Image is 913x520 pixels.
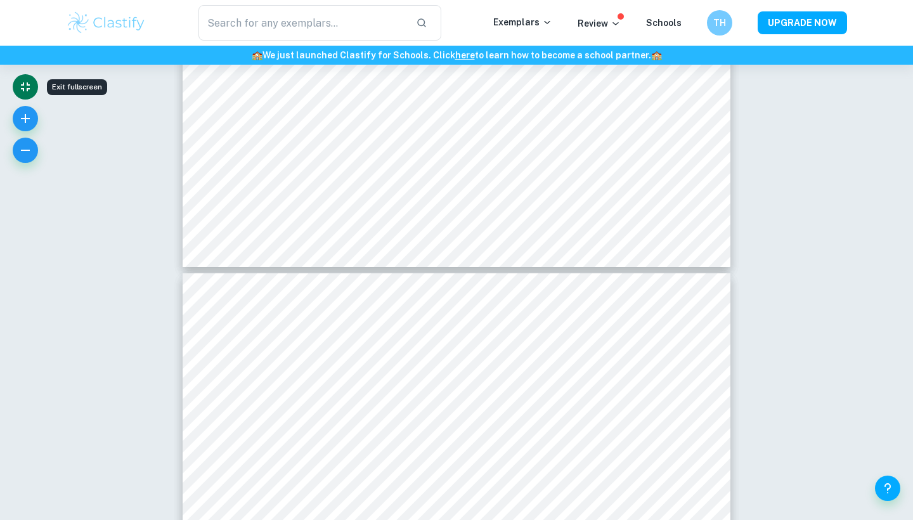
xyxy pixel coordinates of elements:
[493,15,552,29] p: Exemplars
[713,16,727,30] h6: TH
[47,79,107,95] div: Exit fullscreen
[198,5,406,41] input: Search for any exemplars...
[578,16,621,30] p: Review
[3,48,910,62] h6: We just launched Clastify for Schools. Click to learn how to become a school partner.
[646,18,682,28] a: Schools
[875,476,900,501] button: Help and Feedback
[66,10,146,36] img: Clastify logo
[758,11,847,34] button: UPGRADE NOW
[455,50,475,60] a: here
[707,10,732,36] button: TH
[252,50,262,60] span: 🏫
[651,50,662,60] span: 🏫
[13,74,38,100] button: Exit fullscreen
